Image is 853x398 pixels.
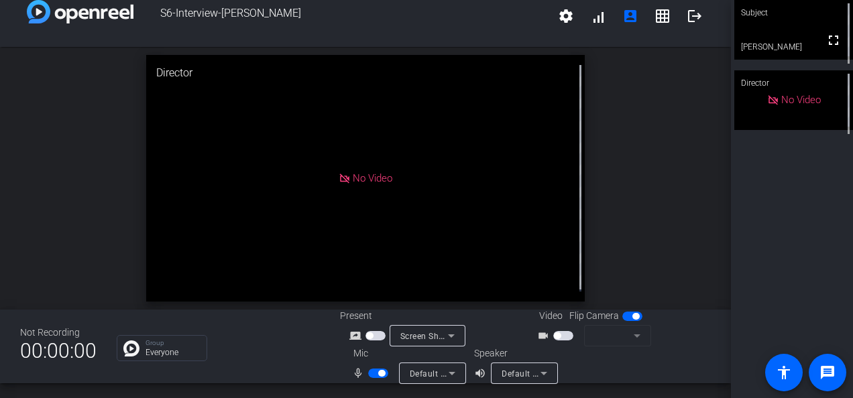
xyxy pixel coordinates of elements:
[400,330,459,341] span: Screen Sharing
[537,328,553,344] mat-icon: videocam_outline
[340,346,474,360] div: Mic
[474,365,490,381] mat-icon: volume_up
[146,340,200,346] p: Group
[146,55,585,91] div: Director
[687,8,703,24] mat-icon: logout
[734,70,853,96] div: Director
[474,346,555,360] div: Speaker
[352,365,368,381] mat-icon: mic_none
[353,172,392,184] span: No Video
[502,368,736,379] span: Default - VX2439 Series (HD Audio Driver for Display Audio)
[123,340,139,356] img: Chat Icon
[826,32,842,48] mat-icon: fullscreen
[558,8,574,24] mat-icon: settings
[655,8,671,24] mat-icon: grid_on
[569,309,619,323] span: Flip Camera
[146,348,200,356] p: Everyone
[340,309,474,323] div: Present
[410,368,660,379] span: Default - Microphone (USB Condenser Microphone) (31b2:0011)
[776,364,792,381] mat-icon: accessibility
[20,334,97,367] span: 00:00:00
[622,8,638,24] mat-icon: account_box
[781,94,821,106] span: No Video
[539,309,563,323] span: Video
[349,328,365,344] mat-icon: screen_share_outline
[20,326,97,340] div: Not Recording
[819,364,836,381] mat-icon: message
